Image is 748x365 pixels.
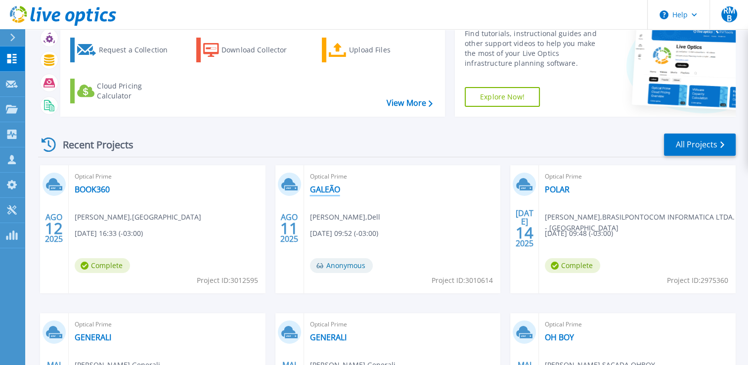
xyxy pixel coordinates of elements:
[545,258,600,273] span: Complete
[196,38,307,62] a: Download Collector
[280,210,299,246] div: AGO 2025
[515,210,534,246] div: [DATE] 2025
[545,228,613,239] span: [DATE] 09:48 (-03:00)
[465,87,540,107] a: Explore Now!
[75,171,260,182] span: Optical Prime
[387,98,433,108] a: View More
[310,258,373,273] span: Anonymous
[75,319,260,330] span: Optical Prime
[98,40,177,60] div: Request a Collection
[310,319,495,330] span: Optical Prime
[545,184,570,194] a: POLAR
[75,258,130,273] span: Complete
[721,6,737,22] span: RMB
[75,332,111,342] a: GENERALI
[516,228,533,237] span: 14
[310,228,378,239] span: [DATE] 09:52 (-03:00)
[545,171,730,182] span: Optical Prime
[75,212,201,223] span: [PERSON_NAME] , [GEOGRAPHIC_DATA]
[97,81,176,101] div: Cloud Pricing Calculator
[465,29,606,68] div: Find tutorials, instructional guides and other support videos to help you make the most of your L...
[664,134,736,156] a: All Projects
[545,332,574,342] a: OH BOY
[545,212,736,233] span: [PERSON_NAME] , BRASILPONTOCOM INFORMATICA LTDA. - [GEOGRAPHIC_DATA]
[45,224,63,232] span: 12
[75,184,110,194] a: BOOK360
[38,133,147,157] div: Recent Projects
[221,40,301,60] div: Download Collector
[310,332,347,342] a: GENERALI
[280,224,298,232] span: 11
[322,38,432,62] a: Upload Files
[432,275,493,286] span: Project ID: 3010614
[545,319,730,330] span: Optical Prime
[349,40,428,60] div: Upload Files
[70,79,180,103] a: Cloud Pricing Calculator
[667,275,728,286] span: Project ID: 2975360
[310,184,340,194] a: GALEÃO
[197,275,258,286] span: Project ID: 3012595
[70,38,180,62] a: Request a Collection
[75,228,143,239] span: [DATE] 16:33 (-03:00)
[310,212,380,223] span: [PERSON_NAME] , Dell
[310,171,495,182] span: Optical Prime
[44,210,63,246] div: AGO 2025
